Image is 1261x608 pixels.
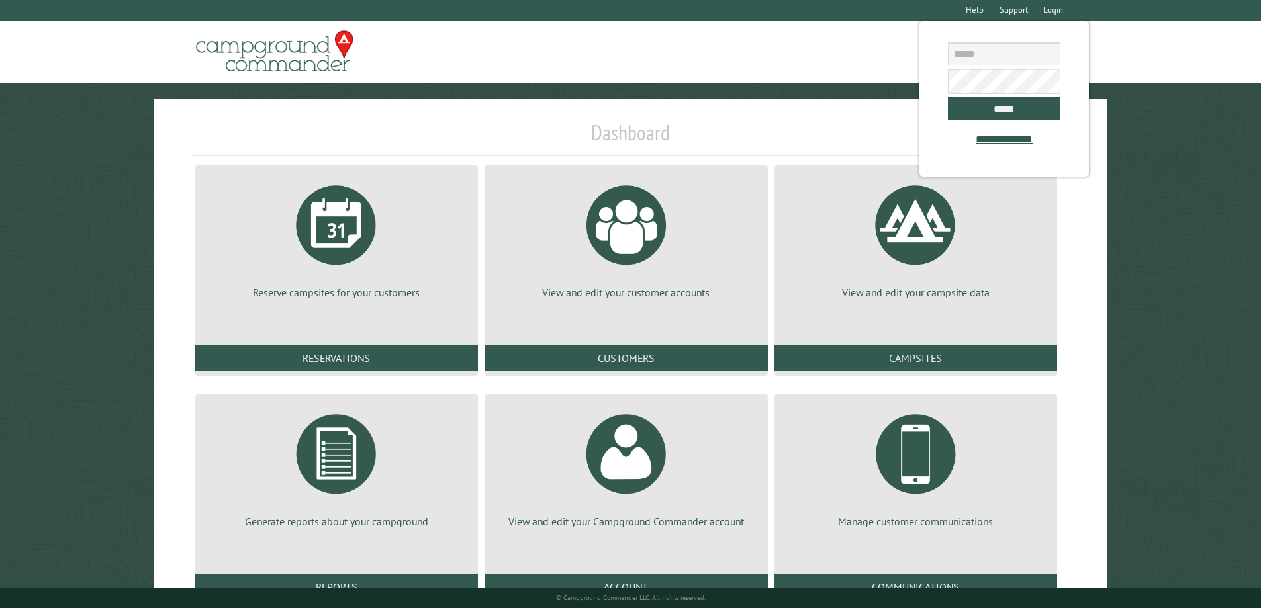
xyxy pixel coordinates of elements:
[500,285,751,300] p: View and edit your customer accounts
[485,574,767,600] a: Account
[485,345,767,371] a: Customers
[500,175,751,300] a: View and edit your customer accounts
[774,574,1057,600] a: Communications
[192,120,1070,156] h1: Dashboard
[774,345,1057,371] a: Campsites
[211,285,462,300] p: Reserve campsites for your customers
[211,514,462,529] p: Generate reports about your campground
[195,574,478,600] a: Reports
[790,175,1041,300] a: View and edit your campsite data
[790,285,1041,300] p: View and edit your campsite data
[790,514,1041,529] p: Manage customer communications
[195,345,478,371] a: Reservations
[556,593,706,602] small: © Campground Commander LLC. All rights reserved.
[211,404,462,529] a: Generate reports about your campground
[211,175,462,300] a: Reserve campsites for your customers
[500,404,751,529] a: View and edit your Campground Commander account
[790,404,1041,529] a: Manage customer communications
[500,514,751,529] p: View and edit your Campground Commander account
[192,26,357,77] img: Campground Commander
